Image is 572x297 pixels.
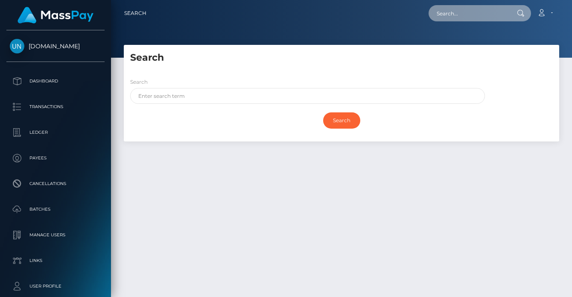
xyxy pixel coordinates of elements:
a: Transactions [6,96,105,118]
a: Manage Users [6,224,105,246]
span: [DOMAIN_NAME] [6,42,105,50]
h5: Search [130,51,553,65]
p: Dashboard [10,75,101,88]
p: Payees [10,152,101,165]
a: Cancellations [6,173,105,194]
a: User Profile [6,276,105,297]
a: Payees [6,147,105,169]
a: Batches [6,199,105,220]
p: Ledger [10,126,101,139]
a: Links [6,250,105,271]
a: Ledger [6,122,105,143]
input: Search [323,112,360,129]
img: MassPay Logo [18,7,93,24]
label: Search [130,78,148,86]
p: Manage Users [10,229,101,241]
p: Batches [10,203,101,216]
img: Unlockt.me [10,39,24,53]
input: Search... [429,5,509,21]
p: Cancellations [10,177,101,190]
a: Search [124,4,146,22]
p: Links [10,254,101,267]
p: Transactions [10,100,101,113]
p: User Profile [10,280,101,293]
a: Dashboard [6,71,105,92]
input: Enter search term [130,88,485,104]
